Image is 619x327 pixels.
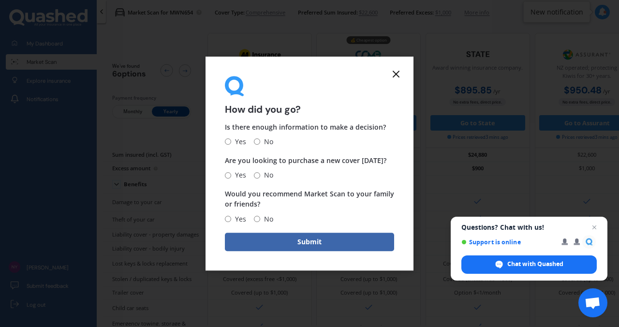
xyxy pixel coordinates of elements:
span: Chat with Quashed [461,255,597,274]
a: Open chat [578,288,607,317]
span: Yes [231,169,246,181]
span: Chat with Quashed [507,260,563,268]
span: No [260,169,273,181]
input: No [254,172,260,178]
span: Support is online [461,238,555,246]
span: Yes [231,213,246,225]
span: Is there enough information to make a decision? [225,122,386,132]
input: Yes [225,172,231,178]
input: No [254,216,260,222]
span: Questions? Chat with us! [461,223,597,231]
input: No [254,139,260,145]
span: No [260,136,273,148]
div: How did you go? [225,76,394,114]
input: Yes [225,139,231,145]
button: Submit [225,233,394,251]
input: Yes [225,216,231,222]
span: Are you looking to purchase a new cover [DATE]? [225,156,386,165]
span: Yes [231,136,246,148]
span: Would you recommend Market Scan to your family or friends? [225,190,394,209]
span: No [260,213,273,225]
